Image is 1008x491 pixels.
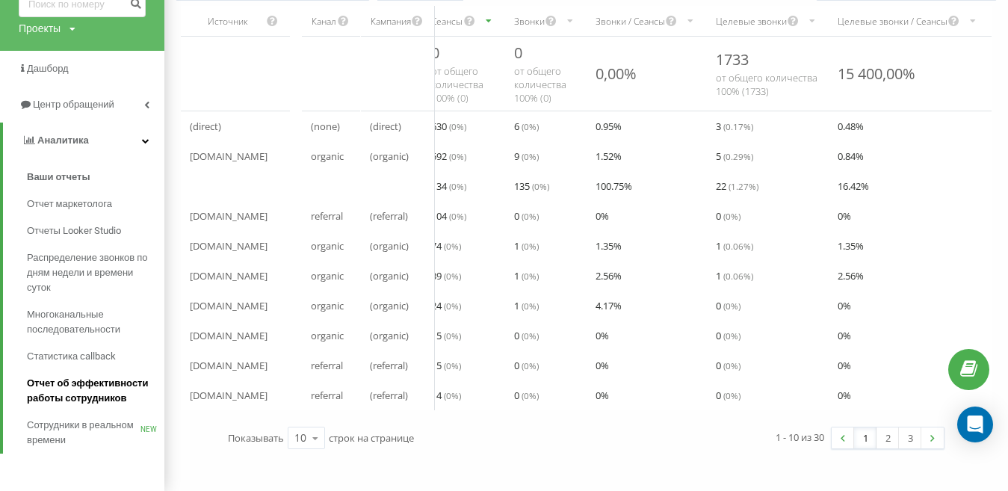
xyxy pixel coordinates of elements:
div: Целевые звонки [716,15,787,28]
span: 5 [716,147,753,165]
span: referral [311,386,343,404]
span: referral [311,207,343,225]
span: (direct) [190,117,221,135]
span: (referral) [370,356,408,374]
div: 1 - 10 из 30 [776,430,824,445]
span: ( 0 %) [449,180,466,192]
span: ( 0 %) [522,300,539,312]
span: 1733 [716,49,749,70]
div: 15 400,00% [838,64,915,84]
span: 0 % [838,297,851,315]
span: 135 [514,177,549,195]
span: organic [311,267,344,285]
span: Статистика callback [27,349,116,364]
span: 0.48 % [838,117,864,135]
div: scrollable content [181,6,992,410]
span: 0.95 % [596,117,622,135]
span: 14 [431,386,461,404]
span: 1 [716,237,753,255]
div: Канал [311,15,336,28]
span: от общего количества 100% ( 0 ) [431,64,483,105]
span: ( 0.17 %) [723,120,753,132]
span: Дашборд [27,63,69,74]
div: Источник [190,15,266,28]
div: Кампания [370,15,411,28]
span: 0 [431,43,439,63]
span: 2.56 % [596,267,622,285]
span: [DOMAIN_NAME] [190,327,268,345]
span: Ваши отчеты [27,170,90,185]
span: Отчеты Looker Studio [27,223,121,238]
span: от общего количества 100% ( 1733 ) [716,71,817,98]
span: 0 % [838,356,851,374]
span: 1 [514,297,539,315]
span: 0 [514,386,539,404]
span: 0 [514,356,539,374]
span: ( 0.06 %) [723,240,753,252]
a: Отчет маркетолога [27,191,164,217]
span: Отчет маркетолога [27,197,112,211]
span: 24 [431,297,461,315]
span: 0 % [596,386,609,404]
span: 15 [431,327,461,345]
span: 0 % [838,386,851,404]
span: Аналитика [37,135,89,146]
span: ( 0 %) [522,210,539,222]
span: 0.84 % [838,147,864,165]
span: ( 0.29 %) [723,150,753,162]
a: Многоканальные последовательности [27,301,164,343]
span: 0 [514,327,539,345]
a: Аналитика [3,123,164,158]
span: [DOMAIN_NAME] [190,356,268,374]
span: ( 0 %) [449,150,466,162]
div: Сеансы [431,15,463,28]
span: ( 0 %) [723,389,740,401]
div: Open Intercom Messenger [957,407,993,442]
span: [DOMAIN_NAME] [190,207,268,225]
span: organic [311,327,344,345]
span: 134 [431,177,466,195]
a: Отчеты Looker Studio [27,217,164,244]
span: 0 % [838,327,851,345]
span: Отчет об эффективности работы сотрудников [27,376,157,406]
span: organic [311,237,344,255]
span: 0 [514,207,539,225]
span: 3 [716,117,753,135]
span: Распределение звонков по дням недели и времени суток [27,250,157,295]
span: (organic) [370,147,409,165]
span: 1.52 % [596,147,622,165]
span: ( 0 %) [532,180,549,192]
span: [DOMAIN_NAME] [190,147,268,165]
span: (organic) [370,237,409,255]
span: 2.56 % [838,267,864,285]
span: ( 0 %) [444,359,461,371]
span: (organic) [370,327,409,345]
span: ( 0 %) [444,389,461,401]
span: 0 % [838,207,851,225]
span: 1 [716,267,753,285]
span: Сотрудники в реальном времени [27,418,140,448]
span: ( 0 %) [449,210,466,222]
span: строк на странице [329,431,414,445]
span: ( 0 %) [444,300,461,312]
div: Звонки / Сеансы [596,15,665,28]
span: 9 [514,147,539,165]
span: ( 1.27 %) [729,180,758,192]
span: 22 [716,177,758,195]
span: ( 0.06 %) [723,270,753,282]
span: ( 0 %) [522,270,539,282]
span: 16.42 % [838,177,869,195]
span: ( 0 %) [522,359,539,371]
span: 1.35 % [838,237,864,255]
a: 2 [876,427,899,448]
span: 1 [514,267,539,285]
span: (direct) [370,117,401,135]
a: Отчет об эффективности работы сотрудников [27,370,164,412]
span: 592 [431,147,466,165]
a: Статистика callback [27,343,164,370]
span: ( 0 %) [723,330,740,342]
span: 104 [431,207,466,225]
span: 0 [716,356,740,374]
div: 10 [294,430,306,445]
span: [DOMAIN_NAME] [190,386,268,404]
